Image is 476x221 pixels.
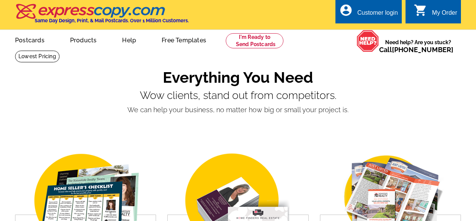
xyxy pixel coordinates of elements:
[392,46,453,54] a: [PHONE_NUMBER]
[110,31,148,48] a: Help
[3,31,57,48] a: Postcards
[357,30,379,52] img: help
[414,8,457,18] a: shopping_cart My Order
[357,9,398,20] div: Customer login
[339,8,398,18] a: account_circle Customer login
[432,9,457,20] div: My Order
[35,18,189,23] h4: Same Day Design, Print, & Mail Postcards. Over 1 Million Customers.
[15,68,461,87] h1: Everything You Need
[379,46,453,54] span: Call
[58,31,109,48] a: Products
[15,90,461,102] p: Wow clients, stand out from competitors.
[414,3,427,17] i: shopping_cart
[15,105,461,115] p: We can help your business, no matter how big or small your project is.
[339,3,353,17] i: account_circle
[15,9,189,23] a: Same Day Design, Print, & Mail Postcards. Over 1 Million Customers.
[150,31,218,48] a: Free Templates
[379,39,457,54] span: Need help? Are you stuck?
